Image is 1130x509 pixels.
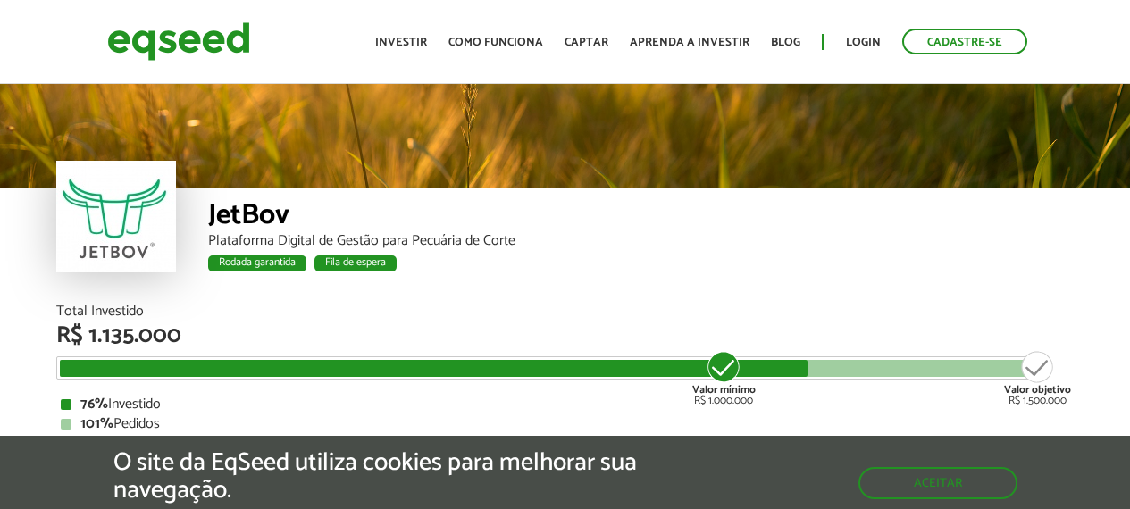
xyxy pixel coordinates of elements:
[208,234,1075,248] div: Plataforma Digital de Gestão para Pecuária de Corte
[113,449,656,505] h5: O site da EqSeed utiliza cookies para melhorar sua navegação.
[902,29,1027,54] a: Cadastre-se
[61,417,1070,431] div: Pedidos
[107,18,250,65] img: EqSeed
[692,381,756,398] strong: Valor mínimo
[208,201,1075,234] div: JetBov
[208,255,306,271] div: Rodada garantida
[1004,349,1071,406] div: R$ 1.500.000
[80,412,113,436] strong: 101%
[448,37,543,48] a: Como funciona
[375,37,427,48] a: Investir
[691,349,758,406] div: R$ 1.000.000
[314,255,397,271] div: Fila de espera
[1004,381,1071,398] strong: Valor objetivo
[858,467,1017,499] button: Aceitar
[61,397,1070,412] div: Investido
[80,392,108,416] strong: 76%
[630,37,749,48] a: Aprenda a investir
[771,37,800,48] a: Blog
[846,37,881,48] a: Login
[56,305,1075,319] div: Total Investido
[565,37,608,48] a: Captar
[56,324,1075,347] div: R$ 1.135.000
